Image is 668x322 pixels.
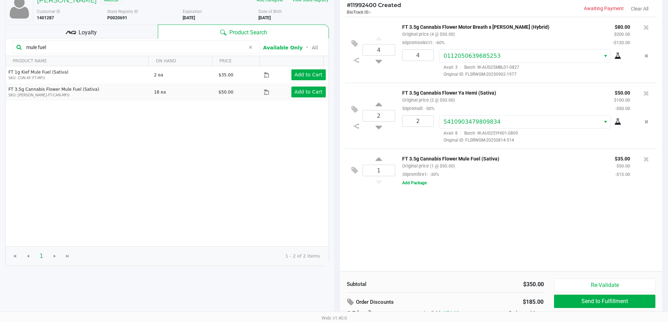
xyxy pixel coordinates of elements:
button: Select [600,116,610,128]
small: 30premfire1: [402,172,439,177]
span: Web: v1.40.0 [322,315,347,321]
span: Expiration [183,9,202,14]
b: [DATE] [258,15,271,20]
div: Data table [6,56,329,246]
span: · [458,65,464,70]
p: SKU: CON-KF-FT-MFU [8,75,148,81]
td: 18 ea [151,83,215,101]
input: Scan or Search Products to Begin [23,42,245,53]
inline-svg: Split item qty to new line [350,56,363,65]
p: Awaiting Payment [501,5,624,12]
small: -$120.00 [613,40,630,45]
span: -50% [423,106,434,111]
button: Select [600,50,610,62]
small: 50premall: [402,106,434,111]
span: BioTrack ID: [347,10,370,15]
div: Available: [412,309,478,317]
small: $100.00 [614,97,630,103]
span: - [370,10,371,15]
inline-svg: Split item qty to new line [350,122,363,131]
p: SKU: [PERSON_NAME]-FT-CAN-MFU [8,93,148,98]
span: Avail: 8 Batch: W-AUG25YHI01-0809 [439,131,518,136]
div: Loyalty [347,309,412,317]
span: Go to the last page [61,249,74,263]
td: FT 3.5g Cannabis Flower Mule Fuel (Sativa) [6,83,151,101]
button: Re-Validate [554,279,655,292]
td: FT 1g Kief Mule Fuel (Sativa) [6,66,151,83]
span: -60% [433,40,445,45]
button: Remove the package from the orderLine [642,115,651,128]
b: [DATE] [183,15,195,20]
td: 2 ea [151,66,215,83]
span: Go to the first page [8,249,22,263]
span: Date of Birth [258,9,282,14]
small: Original price (4 @ $50.00) [402,32,455,37]
button: Send to Fulfillment [554,295,655,308]
app-button-loader: Add to Cart [295,72,323,77]
th: ON HAND [148,56,212,66]
span: 11992400 Created [347,2,401,8]
span: Go to the first page [12,253,18,259]
div: $185.00 [485,296,544,308]
button: Add to Cart [291,69,326,80]
small: Original price (2 @ $50.00) [402,97,455,103]
button: Remove the package from the orderLine [642,49,651,62]
span: # [347,2,351,8]
span: 0 pts [533,310,544,316]
small: $200.00 [614,32,630,37]
span: Go to the next page [48,249,61,263]
span: State Registry ID [107,9,138,14]
span: 0112050639685253 [444,53,501,59]
span: · [458,131,464,136]
p: FT 3.5g Cannabis Flower Motor Breath x [PERSON_NAME] (Hybrid) [402,22,602,30]
p: $80.00 [613,22,630,30]
button: All [312,44,318,52]
span: Go to the previous page [25,253,31,259]
span: Page 1 [35,249,48,263]
div: $350.00 [451,280,544,289]
span: Product Search [229,28,267,37]
button: Add to Cart [291,87,326,97]
kendo-pager-info: 1 - 2 of 2 items [80,253,320,260]
span: 354.62 pts [444,310,467,316]
span: Loyalty [79,28,97,37]
button: Clear All [631,5,648,13]
small: -$50.00 [615,106,630,111]
span: -30% [428,172,439,177]
div: Redeemed: [478,309,544,317]
p: $35.00 [615,154,630,162]
div: Subtotal [347,280,440,288]
span: Original ID: FLSRWGM-20250902-1977 [439,71,630,77]
p: FT 3.5g Cannabis Flower Ya Hemi (Sativa) [402,88,603,96]
th: PRICE [212,56,260,66]
span: Go to the next page [52,253,58,259]
b: 1401287 [37,15,54,20]
app-button-loader: Add to Cart [295,89,323,95]
small: $50.00 [616,163,630,169]
span: Go to the last page [65,253,70,259]
span: Customer ID [37,9,60,14]
span: $50.00 [218,90,233,95]
button: Add Package [402,180,427,186]
span: 5410903479809834 [444,118,501,125]
span: Original ID: FLSRWGM-20250814-514 [439,137,630,143]
span: Avail: 3 Batch: W-AUG25MBL01-0827 [439,65,519,70]
div: Order Discounts [347,296,475,309]
p: $50.00 [614,88,630,96]
span: Go to the previous page [21,249,35,263]
span: $35.00 [218,73,233,77]
small: 60premselect1: [402,40,445,45]
small: Original price (1 @ $50.00) [402,163,455,169]
th: PRODUCT NAME [6,56,148,66]
small: -$15.00 [615,172,630,177]
span: ᛫ [303,44,312,51]
p: FT 3.5g Cannabis Flower Mule Fuel (Sativa) [402,154,604,162]
b: P0020691 [107,15,127,20]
